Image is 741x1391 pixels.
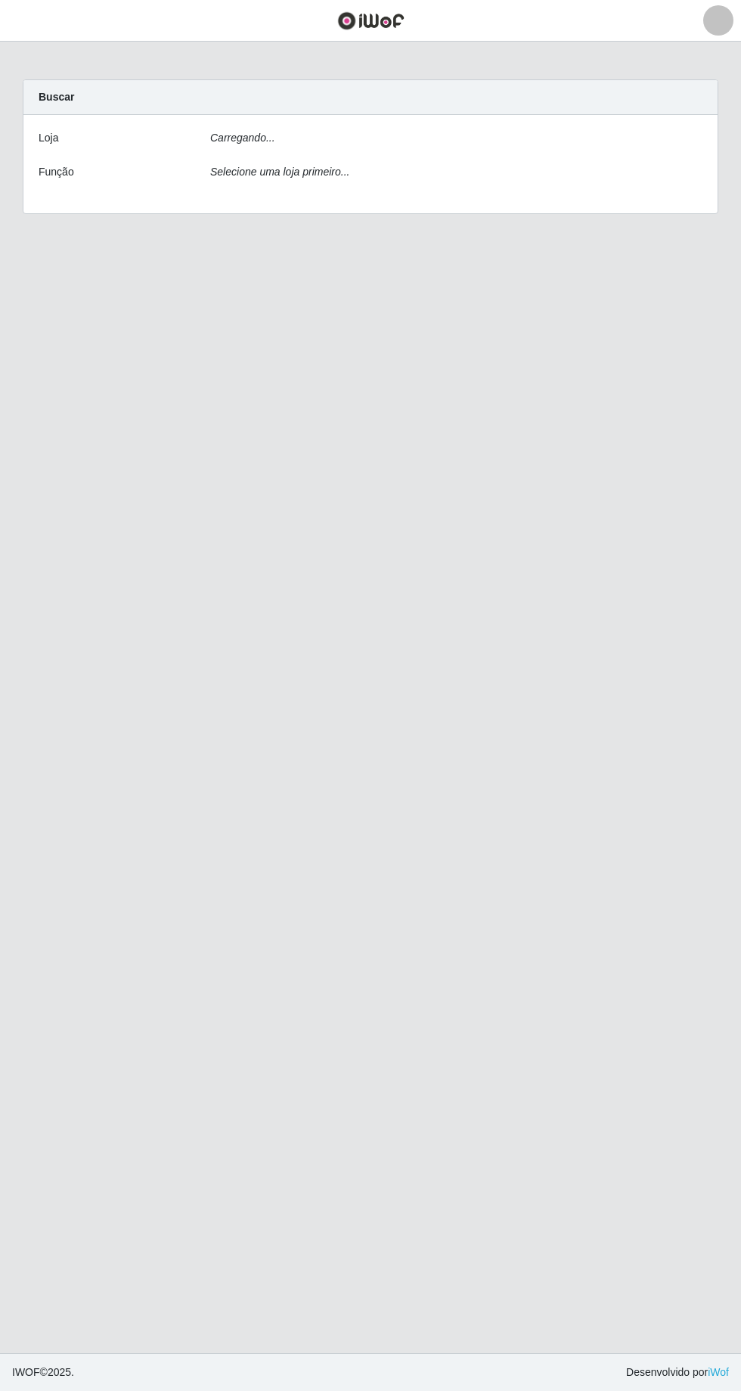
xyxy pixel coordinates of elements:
[210,166,349,178] i: Selecione uma loja primeiro...
[39,164,74,180] label: Função
[12,1365,74,1380] span: © 2025 .
[708,1366,729,1378] a: iWof
[337,11,405,30] img: CoreUI Logo
[39,130,58,146] label: Loja
[210,132,275,144] i: Carregando...
[12,1366,40,1378] span: IWOF
[39,91,74,103] strong: Buscar
[626,1365,729,1380] span: Desenvolvido por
